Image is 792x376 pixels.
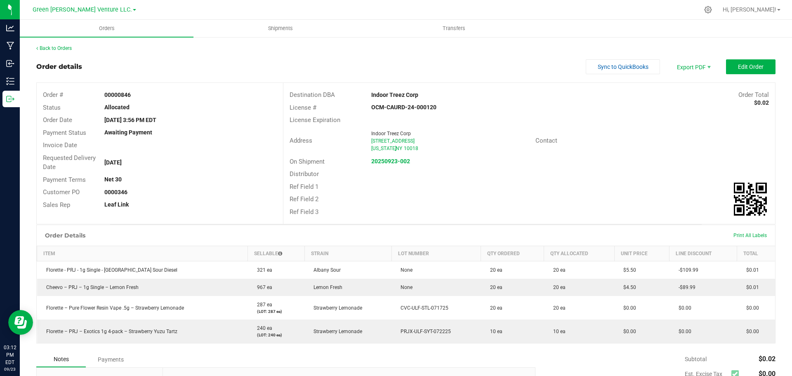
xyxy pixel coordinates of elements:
[742,329,759,334] span: $0.00
[8,310,33,335] iframe: Resource center
[257,25,304,32] span: Shipments
[309,267,341,273] span: Albany Sour
[43,129,86,136] span: Payment Status
[486,284,502,290] span: 20 ea
[104,92,131,98] strong: 00000846
[43,201,70,209] span: Sales Rep
[290,91,335,99] span: Destination DBA
[737,246,775,261] th: Total
[486,267,502,273] span: 20 ea
[544,246,615,261] th: Qty Allocated
[396,329,451,334] span: PRJX-ULF-SYT-072225
[396,146,402,151] span: NY
[42,305,184,311] span: Florette – Pure Flower Resin Vape .5g – Strawberry Lemonade
[42,267,177,273] span: Florette - PRJ - 1g Single - [GEOGRAPHIC_DATA] Sour Diesel
[4,366,16,372] p: 09/23
[674,284,695,290] span: -$89.99
[42,329,177,334] span: Florette – PRJ – Exotics 1g 4-pack – Strawberry Yuzu Tartz
[668,59,718,74] li: Export PDF
[6,59,14,68] inline-svg: Inbound
[742,305,759,311] span: $0.00
[685,356,707,362] span: Subtotal
[759,355,775,363] span: $0.02
[371,138,415,144] span: [STREET_ADDRESS]
[486,329,502,334] span: 10 ea
[43,141,77,149] span: Invoice Date
[669,246,737,261] th: Line Discount
[738,63,764,70] span: Edit Order
[6,42,14,50] inline-svg: Manufacturing
[723,6,776,13] span: Hi, [PERSON_NAME]!
[619,305,636,311] span: $0.00
[104,129,152,136] strong: Awaiting Payment
[738,91,769,99] span: Order Total
[253,302,272,308] span: 287 ea
[43,154,96,171] span: Requested Delivery Date
[104,104,130,110] strong: Allocated
[6,95,14,103] inline-svg: Outbound
[742,267,759,273] span: $0.01
[614,246,669,261] th: Unit Price
[674,267,698,273] span: -$109.99
[486,305,502,311] span: 20 ea
[742,284,759,290] span: $0.01
[36,352,86,367] div: Notes
[290,104,316,111] span: License #
[43,116,72,124] span: Order Date
[481,246,544,261] th: Qty Ordered
[253,284,272,290] span: 967 ea
[86,352,135,367] div: Payments
[549,267,566,273] span: 20 ea
[371,146,396,151] span: [US_STATE]
[104,201,129,208] strong: Leaf Link
[309,329,362,334] span: Strawberry Lemonade
[535,137,557,144] span: Contact
[674,305,691,311] span: $0.00
[104,189,127,195] strong: 0000346
[88,25,126,32] span: Orders
[43,176,86,183] span: Payment Terms
[290,208,318,216] span: Ref Field 3
[304,246,391,261] th: Strain
[253,267,272,273] span: 321 ea
[674,329,691,334] span: $0.00
[33,6,132,13] span: Green [PERSON_NAME] Venture LLC.
[290,116,340,124] span: License Expiration
[431,25,476,32] span: Transfers
[309,305,362,311] span: Strawberry Lemonade
[619,267,636,273] span: $5.50
[253,308,299,315] p: (LOT: 287 ea)
[290,170,319,178] span: Distributor
[404,146,418,151] span: 10018
[703,6,713,14] div: Manage settings
[36,62,82,72] div: Order details
[43,91,63,99] span: Order #
[104,176,122,183] strong: Net 30
[290,158,325,165] span: On Shipment
[43,188,80,196] span: Customer PO
[726,59,775,74] button: Edit Order
[290,137,312,144] span: Address
[104,159,122,166] strong: [DATE]
[253,332,299,338] p: (LOT: 240 ea)
[396,305,448,311] span: CVC-ULF-STL-071725
[549,305,566,311] span: 20 ea
[598,63,648,70] span: Sync to QuickBooks
[396,284,412,290] span: None
[4,344,16,366] p: 03:12 PM EDT
[45,232,85,239] h1: Order Details
[586,59,660,74] button: Sync to QuickBooks
[367,20,541,37] a: Transfers
[20,20,193,37] a: Orders
[619,284,636,290] span: $4.50
[549,284,566,290] span: 20 ea
[6,77,14,85] inline-svg: Inventory
[549,329,566,334] span: 10 ea
[248,246,304,261] th: Sellable
[371,104,436,110] strong: OCM-CAURD-24-000120
[754,99,769,106] strong: $0.02
[193,20,367,37] a: Shipments
[391,246,481,261] th: Lot Number
[42,284,139,290] span: Cheevo – PRJ – 1g Single – Lemon Fresh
